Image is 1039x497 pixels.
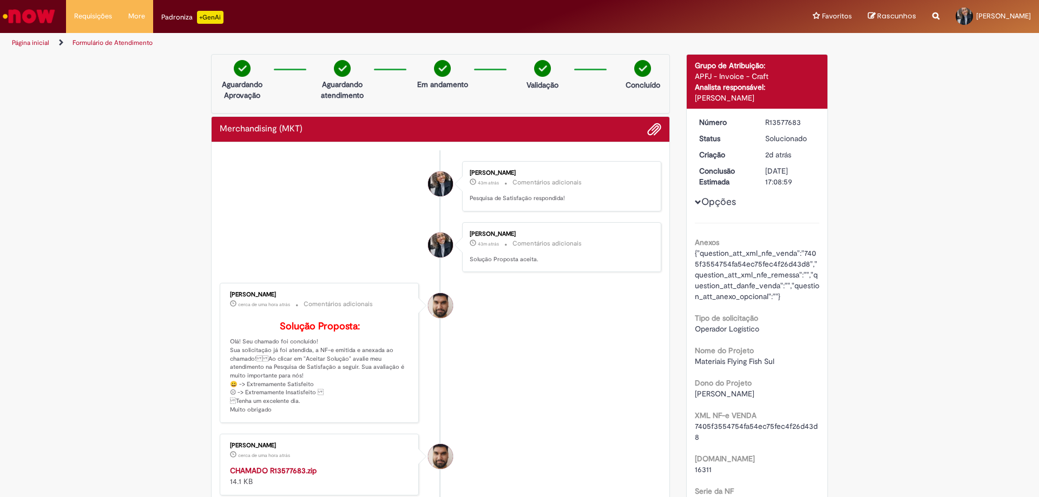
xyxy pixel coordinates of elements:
span: More [128,11,145,22]
time: 29/09/2025 15:22:25 [765,150,791,160]
span: cerca de uma hora atrás [238,452,290,459]
p: Pesquisa de Satisfação respondida! [470,194,650,203]
span: Materiais Flying Fish Sul [695,356,774,366]
img: check-circle-green.png [534,60,551,77]
img: ServiceNow [1,5,57,27]
b: Serie da NF [695,486,734,496]
span: {"question_att_xml_nfe_venda":"7405f3554754fa54ec75fec4f26d43d8","question_att_xml_nfe_remessa":"... [695,248,819,301]
h2: Merchandising (MKT) Histórico de tíquete [220,124,303,134]
p: Concluído [626,79,660,90]
dt: Status [691,133,758,144]
span: Requisições [74,11,112,22]
span: Rascunhos [877,11,916,21]
small: Comentários adicionais [304,300,373,309]
p: Validação [527,79,558,90]
div: [DATE] 17:08:59 [765,165,816,187]
div: Roberta Inacia do Nascimento [428,233,453,257]
div: Roberta Inacia do Nascimento [428,171,453,196]
time: 01/10/2025 09:27:18 [238,452,290,459]
a: Página inicial [12,38,49,47]
dt: Conclusão Estimada [691,165,758,187]
div: Diego Pereira De Araujo [428,293,453,318]
div: Analista responsável: [695,82,820,92]
div: [PERSON_NAME] [230,442,410,449]
span: 2d atrás [765,150,791,160]
p: Solução Proposta aceita. [470,255,650,264]
div: Grupo de Atribuição: [695,60,820,71]
div: [PERSON_NAME] [230,291,410,298]
time: 01/10/2025 09:27:39 [238,301,290,308]
b: Anexos [695,237,719,247]
button: Adicionar anexos [647,122,661,136]
b: Solução Proposta: [280,320,360,333]
b: Dono do Projeto [695,378,752,388]
div: [PERSON_NAME] [470,170,650,176]
span: [PERSON_NAME] [695,389,754,399]
time: 01/10/2025 10:14:22 [478,180,499,186]
a: CHAMADO R13577683.zip [230,466,317,475]
dt: Número [691,117,758,128]
img: check-circle-green.png [234,60,251,77]
b: XML NF-e VENDA [695,410,757,420]
img: check-circle-green.png [334,60,351,77]
ul: Trilhas de página [8,33,685,53]
span: Favoritos [822,11,852,22]
small: Comentários adicionais [512,239,582,248]
b: Tipo de solicitação [695,313,758,323]
span: Operador Logístico [695,324,759,334]
div: APFJ - Invoice - Craft [695,71,820,82]
p: Aguardando Aprovação [216,79,268,101]
b: Nome do Projeto [695,346,754,355]
span: 16311 [695,465,712,474]
div: Diego Pereira De Araujo [428,444,453,469]
div: Solucionado [765,133,816,144]
small: Comentários adicionais [512,178,582,187]
dt: Criação [691,149,758,160]
div: [PERSON_NAME] [470,231,650,237]
p: Aguardando atendimento [316,79,369,101]
span: 43m atrás [478,180,499,186]
p: +GenAi [197,11,223,24]
b: [DOMAIN_NAME] [695,454,755,463]
div: Padroniza [161,11,223,24]
p: Olá! Seu chamado foi concluído! Sua solicitação já foi atendida, a NF-e emitida e anexada ao cham... [230,321,410,414]
span: [PERSON_NAME] [976,11,1031,21]
div: 29/09/2025 15:22:25 [765,149,816,160]
div: R13577683 [765,117,816,128]
img: check-circle-green.png [434,60,451,77]
span: cerca de uma hora atrás [238,301,290,308]
p: Em andamento [417,79,468,90]
img: check-circle-green.png [634,60,651,77]
a: Formulário de Atendimento [73,38,153,47]
span: 7405f3554754fa54ec75fec4f26d43d8 [695,421,818,442]
div: [PERSON_NAME] [695,92,820,103]
a: Rascunhos [868,11,916,22]
span: 43m atrás [478,241,499,247]
div: 14.1 KB [230,465,410,487]
time: 01/10/2025 10:14:13 [478,241,499,247]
